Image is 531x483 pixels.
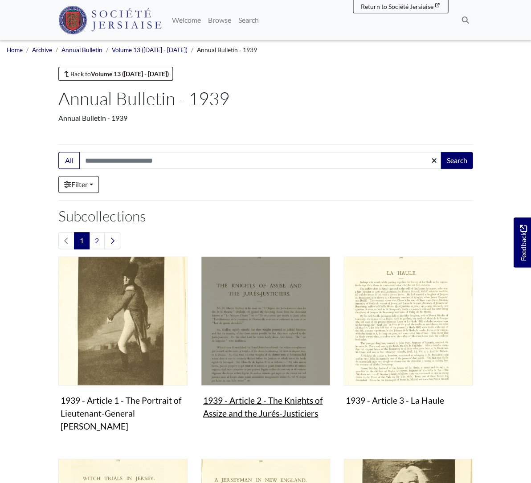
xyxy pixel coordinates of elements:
a: 1939 - Article 1 - The Portrait of Lieutenant-General Sir George Don 1939 - Article 1 - The Portr... [58,256,188,434]
button: All [58,152,80,169]
a: 1939 - Article 3 - La Haule 1939 - Article 3 - La Haule [343,256,473,409]
a: Next page [104,232,120,249]
img: 1939 - Article 3 - La Haule [343,256,473,385]
a: Volume 13 ([DATE] - [DATE]) [112,46,188,53]
a: Search [235,11,262,29]
span: Goto page 1 [74,232,90,249]
span: Feedback [518,225,528,261]
div: Subcollection [52,256,194,448]
a: Welcome [168,11,204,29]
a: Back toVolume 13 ([DATE] - [DATE]) [58,67,173,81]
a: Filter [58,176,99,193]
a: Home [7,46,23,53]
h2: Subcollections [58,208,473,225]
div: Subcollection [337,256,479,448]
a: Archive [32,46,52,53]
img: Société Jersiaise [58,6,161,34]
input: Search this collection... [79,152,441,169]
a: Société Jersiaise logo [58,4,161,37]
img: 1939 - Article 2 - The Knights of Assize and the Jurés-Justiciers [201,256,330,385]
a: Goto page 2 [89,232,105,249]
button: Search [441,152,473,169]
h1: Annual Bulletin - 1939 [58,88,473,109]
span: Annual Bulletin - 1939 [197,46,257,53]
a: Browse [204,11,235,29]
a: Annual Bulletin [61,46,102,53]
nav: pagination [58,232,473,249]
span: Return to Société Jersiaise [360,3,433,10]
div: Subcollection [194,256,337,448]
a: 1939 - Article 2 - The Knights of Assize and the Jurés-Justiciers 1939 - Article 2 - The Knights ... [201,256,330,422]
div: Annual Bulletin - 1939 [58,113,473,123]
a: Would you like to provide feedback? [513,217,531,267]
strong: Volume 13 ([DATE] - [DATE]) [91,70,169,78]
img: 1939 - Article 1 - The Portrait of Lieutenant-General Sir George Don [58,256,188,385]
li: Previous page [58,232,74,249]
